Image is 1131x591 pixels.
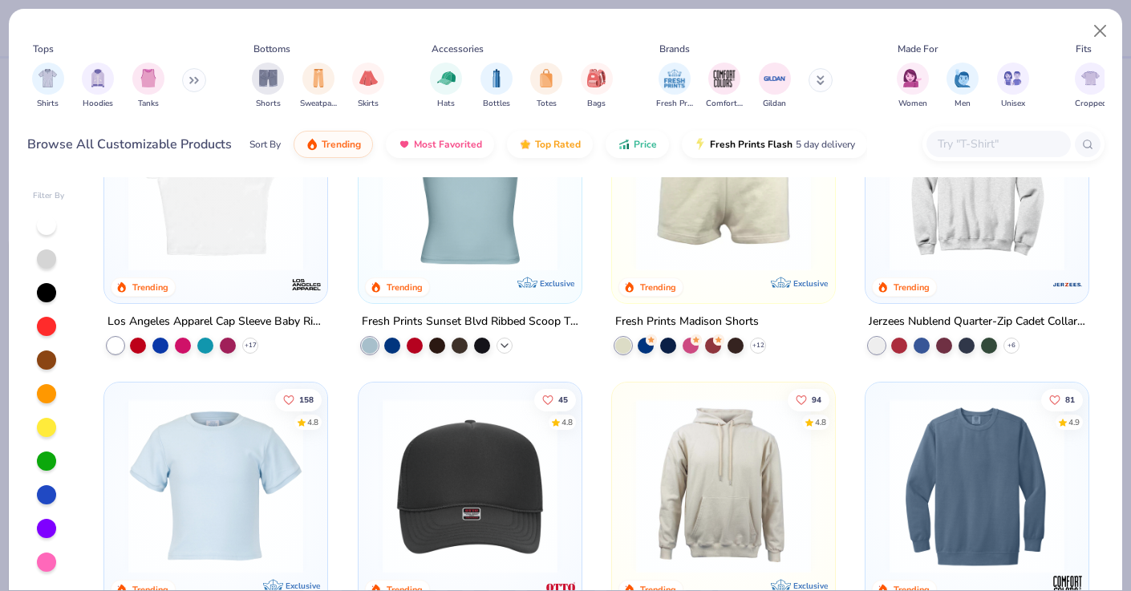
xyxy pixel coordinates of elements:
[138,98,159,110] span: Tanks
[1075,98,1107,110] span: Cropped
[140,69,157,87] img: Tanks Image
[712,67,736,91] img: Comfort Colors Image
[882,399,1072,573] img: 1f2d2499-41e0-44f5-b794-8109adf84418
[587,98,606,110] span: Bags
[793,581,828,591] span: Exclusive
[1076,42,1092,56] div: Fits
[898,98,927,110] span: Women
[252,63,284,110] button: filter button
[120,399,311,573] img: dcfe7741-dfbe-4acc-ad9a-3b0f92b71621
[480,63,513,110] button: filter button
[386,131,494,158] button: Most Favorited
[947,63,979,110] div: filter for Men
[37,98,59,110] span: Shirts
[359,69,378,87] img: Skirts Image
[39,69,57,87] img: Shirts Image
[414,138,482,151] span: Most Favorited
[107,312,324,332] div: Los Angeles Apparel Cap Sleeve Baby Rib Crop Top
[882,95,1072,270] img: ff4ddab5-f3f6-4a83-b930-260fe1a46572
[763,98,786,110] span: Gildan
[83,98,113,110] span: Hoodies
[252,63,284,110] div: filter for Shorts
[656,63,693,110] div: filter for Fresh Prints
[1007,341,1015,350] span: + 6
[537,69,555,87] img: Totes Image
[291,269,323,301] img: Los Angeles Apparel logo
[488,69,505,87] img: Bottles Image
[533,388,575,411] button: Like
[759,63,791,110] div: filter for Gildan
[375,399,565,573] img: 31d1171b-c302-40d8-a1fe-679e4cf1ca7b
[694,138,707,151] img: flash.gif
[628,95,819,270] img: 57e454c6-5c1c-4246-bc67-38b41f84003c
[300,63,337,110] button: filter button
[275,388,322,411] button: Like
[706,98,743,110] span: Comfort Colors
[432,42,484,56] div: Accessories
[710,138,793,151] span: Fresh Prints Flash
[480,63,513,110] div: filter for Bottles
[682,131,867,158] button: Fresh Prints Flash5 day delivery
[310,69,327,87] img: Sweatpants Image
[763,67,787,91] img: Gildan Image
[796,136,855,154] span: 5 day delivery
[936,135,1060,153] input: Try "T-Shirt"
[897,63,929,110] button: filter button
[1065,395,1075,403] span: 81
[89,69,107,87] img: Hoodies Image
[430,63,462,110] button: filter button
[398,138,411,151] img: most_fav.gif
[752,341,764,350] span: + 12
[300,98,337,110] span: Sweatpants
[437,69,456,87] img: Hats Image
[947,63,979,110] button: filter button
[788,388,829,411] button: Like
[530,63,562,110] div: filter for Totes
[256,98,281,110] span: Shorts
[33,190,65,202] div: Filter By
[1052,269,1084,301] img: Jerzees logo
[33,42,54,56] div: Tops
[132,63,164,110] div: filter for Tanks
[82,63,114,110] button: filter button
[815,416,826,428] div: 4.8
[299,395,314,403] span: 158
[249,137,281,152] div: Sort By
[1003,69,1022,87] img: Unisex Image
[300,63,337,110] div: filter for Sweatpants
[634,138,657,151] span: Price
[581,63,613,110] button: filter button
[32,63,64,110] button: filter button
[530,63,562,110] button: filter button
[898,42,938,56] div: Made For
[561,416,572,428] div: 4.8
[358,98,379,110] span: Skirts
[581,63,613,110] div: filter for Bags
[1085,16,1116,47] button: Close
[997,63,1029,110] div: filter for Unisex
[706,63,743,110] div: filter for Comfort Colors
[1041,388,1083,411] button: Like
[587,69,605,87] img: Bags Image
[537,98,557,110] span: Totes
[507,131,593,158] button: Top Rated
[253,42,290,56] div: Bottoms
[306,138,318,151] img: trending.gif
[322,138,361,151] span: Trending
[1068,416,1080,428] div: 4.9
[557,395,567,403] span: 45
[1075,63,1107,110] div: filter for Cropped
[656,98,693,110] span: Fresh Prints
[483,98,510,110] span: Bottles
[352,63,384,110] button: filter button
[955,98,971,110] span: Men
[535,138,581,151] span: Top Rated
[352,63,384,110] div: filter for Skirts
[307,416,318,428] div: 4.8
[430,63,462,110] div: filter for Hats
[362,312,578,332] div: Fresh Prints Sunset Blvd Ribbed Scoop Tank Top
[245,341,257,350] span: + 17
[997,63,1029,110] button: filter button
[706,63,743,110] button: filter button
[32,63,64,110] div: filter for Shirts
